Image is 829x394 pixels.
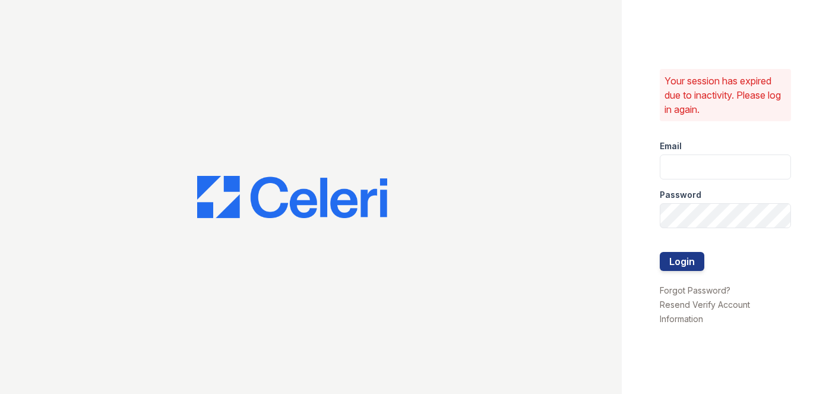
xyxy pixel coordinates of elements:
a: Resend Verify Account Information [660,300,750,324]
label: Email [660,140,682,152]
label: Password [660,189,701,201]
p: Your session has expired due to inactivity. Please log in again. [665,74,786,116]
img: CE_Logo_Blue-a8612792a0a2168367f1c8372b55b34899dd931a85d93a1a3d3e32e68fde9ad4.png [197,176,387,219]
a: Forgot Password? [660,285,730,295]
button: Login [660,252,704,271]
